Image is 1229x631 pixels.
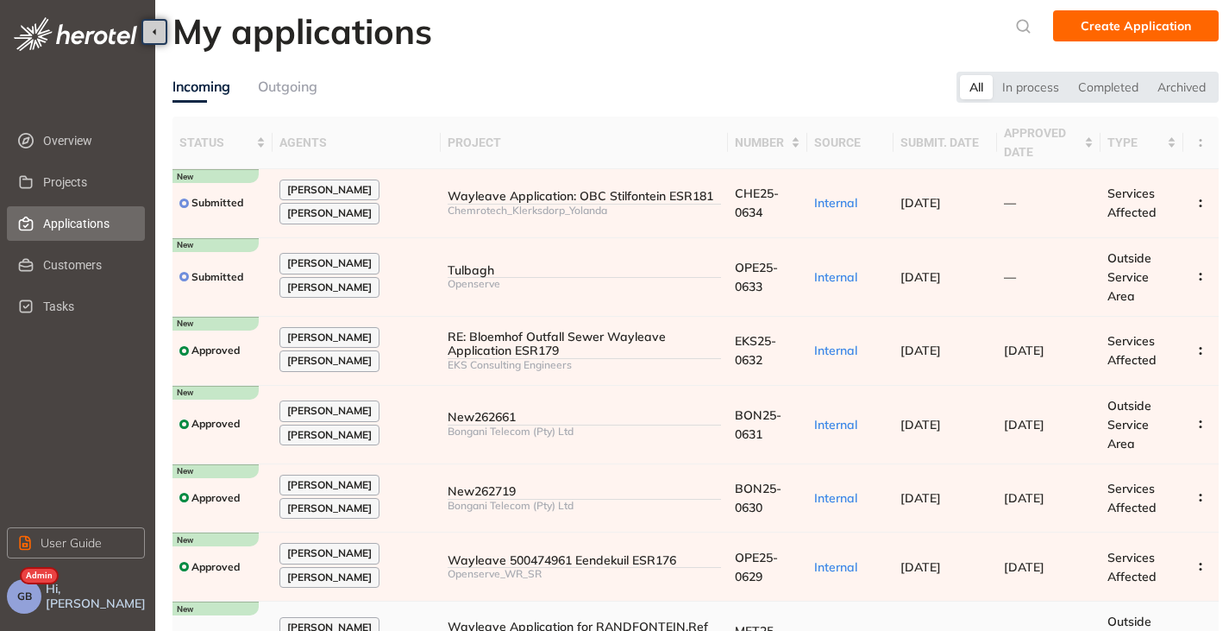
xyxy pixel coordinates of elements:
span: [DATE] [1004,490,1044,506]
img: logo [14,17,137,51]
span: Outside Service Area [1107,250,1151,304]
div: Wayleave 500474961 Eendekuil ESR176 [448,553,720,568]
div: Chemrotech_Klerksdorp_Yolanda [448,205,720,217]
span: [DATE] [900,195,941,211]
span: [DATE] [900,490,941,506]
span: [PERSON_NAME] [287,547,372,559]
span: Outside Service Area [1107,398,1151,451]
span: [PERSON_NAME] [287,355,372,367]
span: Internal [814,490,857,506]
span: — [1004,269,1016,285]
span: [PERSON_NAME] [287,184,372,196]
th: type [1100,117,1183,169]
th: source [807,117,894,169]
div: Incoming [172,76,230,98]
div: Bongani Telecom (Pty) Ltd [448,500,720,512]
div: RE: Bloemhof Outfall Sewer Wayleave Application ESR179 [448,330,720,359]
span: CHE25-0634 [735,186,779,220]
span: [PERSON_NAME] [287,571,372,584]
span: Submitted [191,271,243,283]
div: Openserve [448,278,720,290]
span: approved date [1004,123,1081,161]
th: submit. date [894,117,997,169]
span: Customers [43,248,131,282]
h2: My applications [172,10,432,52]
span: Approved [191,344,240,357]
button: User Guide [7,527,145,558]
span: Services Affected [1107,333,1157,368]
div: New262661 [448,410,720,425]
div: EKS Consulting Engineers [448,359,720,371]
span: Internal [814,417,857,432]
span: [PERSON_NAME] [287,281,372,293]
span: Hi, [PERSON_NAME] [46,582,148,611]
span: number [735,133,788,152]
span: [PERSON_NAME] [287,479,372,491]
button: Create Application [1053,10,1219,41]
span: [PERSON_NAME] [287,257,372,269]
span: Internal [814,195,857,211]
div: Completed [1069,75,1148,99]
span: GB [17,590,32,603]
span: Projects [43,165,131,199]
span: OPE25-0629 [735,550,778,584]
th: status [172,117,273,169]
div: New262719 [448,484,720,499]
span: Approved [191,561,240,573]
span: [PERSON_NAME] [287,207,372,219]
th: approved date [997,117,1100,169]
span: [PERSON_NAME] [287,331,372,344]
span: Internal [814,559,857,575]
span: Services Affected [1107,481,1157,515]
div: All [960,75,993,99]
span: — [1004,195,1016,211]
th: project [441,117,727,169]
span: [DATE] [1004,559,1044,575]
span: [DATE] [900,343,941,358]
span: Internal [814,343,857,358]
th: number [728,117,808,169]
span: Submitted [191,197,243,209]
span: [PERSON_NAME] [287,405,372,417]
div: Bongani Telecom (Pty) Ltd [448,426,720,438]
span: Services Affected [1107,186,1157,220]
span: Approved [191,492,240,504]
button: GB [7,579,41,614]
span: [DATE] [900,559,941,575]
span: Internal [814,269,857,285]
span: Create Application [1081,16,1191,35]
span: status [179,133,253,152]
div: Tulbagh [448,263,720,278]
span: EKS25-0632 [735,333,776,368]
span: [PERSON_NAME] [287,429,372,441]
span: [DATE] [1004,343,1044,358]
span: User Guide [41,533,102,552]
span: Approved [191,418,240,430]
div: In process [993,75,1069,99]
span: [DATE] [900,417,941,432]
span: BON25-0630 [735,481,781,515]
span: OPE25-0633 [735,260,778,294]
span: [PERSON_NAME] [287,502,372,514]
div: Openserve_WR_SR [448,568,720,580]
span: Tasks [43,289,131,324]
th: agents [273,117,441,169]
div: Wayleave Application: OBC Stilfontein ESR181 [448,189,720,204]
span: Applications [43,206,131,241]
div: Outgoing [258,76,317,98]
span: Services Affected [1107,550,1157,584]
span: [DATE] [1004,417,1044,432]
span: type [1107,133,1163,152]
div: Archived [1148,75,1215,99]
span: Overview [43,123,131,158]
span: BON25-0631 [735,407,781,442]
span: [DATE] [900,269,941,285]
